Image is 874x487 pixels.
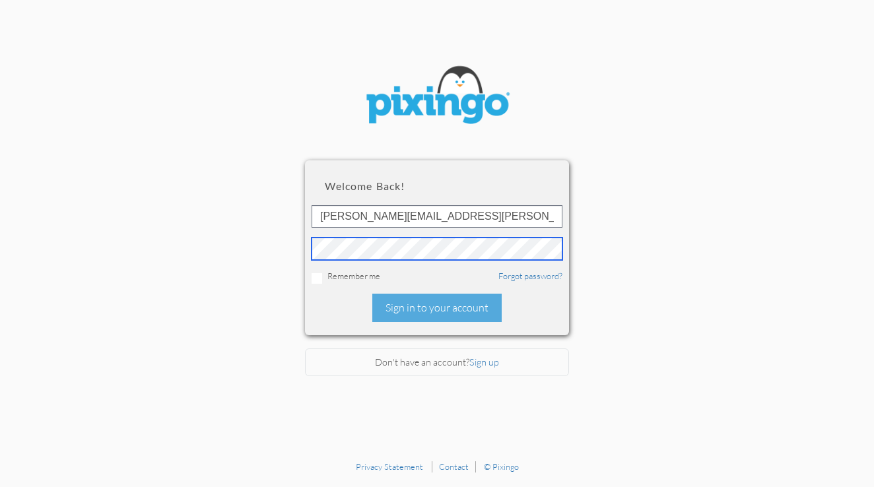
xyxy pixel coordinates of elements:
input: ID or Email [312,205,562,228]
div: Don't have an account? [305,348,569,377]
img: pixingo logo [358,59,516,134]
div: Remember me [312,270,562,284]
a: Contact [439,461,469,472]
a: © Pixingo [484,461,519,472]
a: Privacy Statement [356,461,423,472]
h2: Welcome back! [325,180,549,192]
div: Sign in to your account [372,294,502,322]
a: Sign up [469,356,499,368]
a: Forgot password? [498,271,562,281]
